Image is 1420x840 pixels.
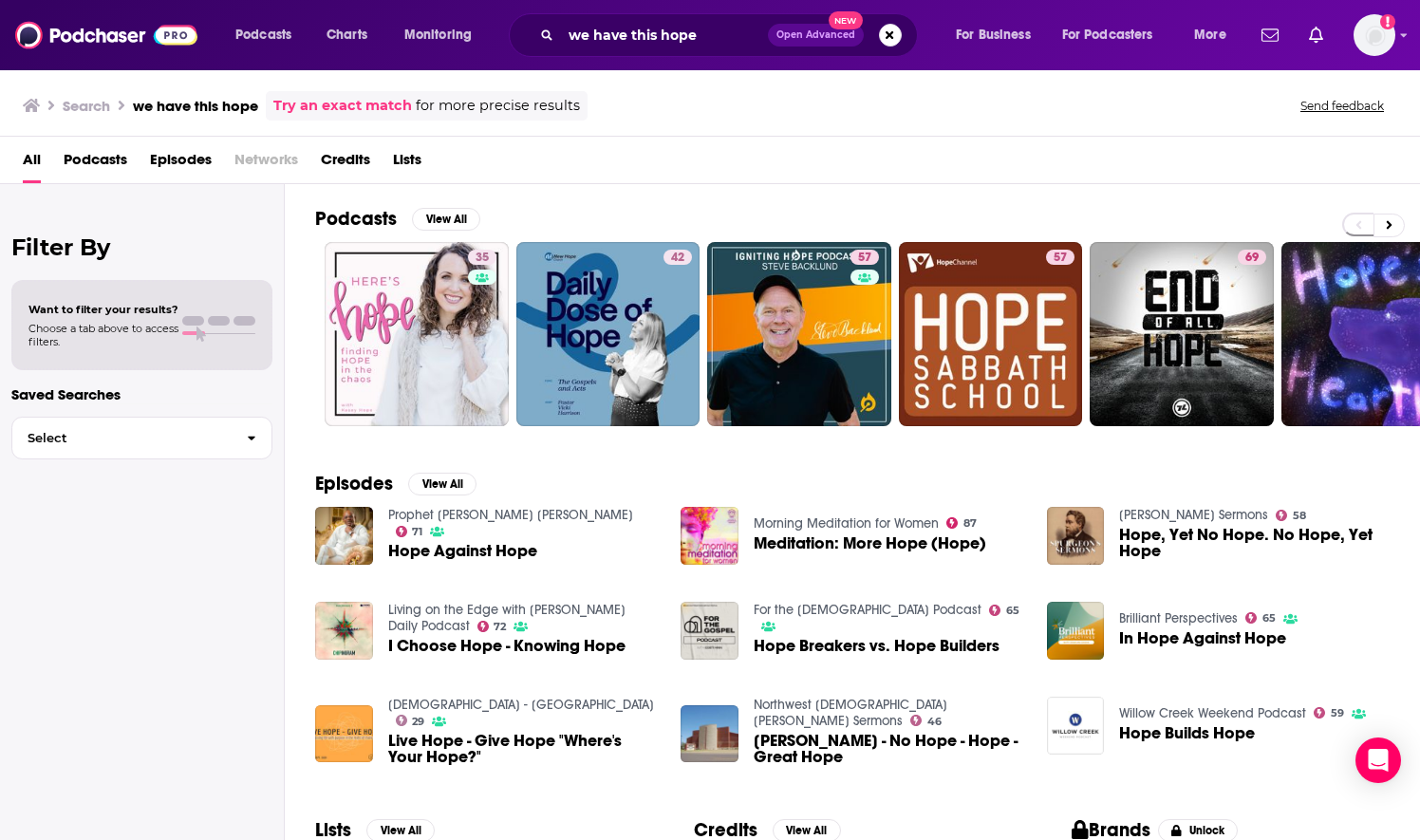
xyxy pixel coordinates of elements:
[1314,707,1344,719] a: 59
[681,705,738,763] img: J Henderson - No Hope - Hope - Great Hope
[754,515,939,532] a: Morning Meditation for Women
[64,144,127,183] a: Podcasts
[527,13,936,57] div: Search podcasts, credits, & more...
[850,250,879,265] a: 57
[12,432,232,444] span: Select
[1354,14,1395,56] button: Show profile menu
[1046,250,1074,265] a: 57
[946,517,977,529] a: 87
[1047,602,1105,660] img: In Hope Against Hope
[235,22,291,48] span: Podcasts
[1119,630,1286,646] span: In Hope Against Hope
[393,144,421,183] span: Lists
[1050,20,1181,50] button: open menu
[1119,610,1238,626] a: Brilliant Perspectives
[388,543,537,559] span: Hope Against Hope
[150,144,212,183] a: Episodes
[396,526,423,537] a: 71
[1054,249,1067,268] span: 57
[408,473,476,495] button: View All
[404,22,472,48] span: Monitoring
[943,20,1055,50] button: open menu
[388,638,626,654] a: I Choose Hope - Knowing Hope
[388,602,626,634] a: Living on the Edge with Chip Ingram Daily Podcast
[899,242,1083,426] a: 57
[468,250,496,265] a: 35
[829,11,863,29] span: New
[314,20,379,50] a: Charts
[1194,22,1226,48] span: More
[133,97,258,115] h3: we have this hope
[63,97,110,115] h3: Search
[754,697,947,729] a: Northwest Church of Christ Sermons
[11,417,272,459] button: Select
[681,602,738,660] img: Hope Breakers vs. Hope Builders
[1047,697,1105,755] img: Hope Builds Hope
[989,605,1019,616] a: 65
[494,623,506,631] span: 72
[707,242,891,426] a: 57
[327,22,367,48] span: Charts
[1181,20,1250,50] button: open menu
[273,95,412,117] a: Try an exact match
[222,20,316,50] button: open menu
[315,705,373,763] img: Live Hope - Give Hope "Where's Your Hope?"
[858,249,871,268] span: 57
[388,697,654,713] a: New Hope Church - Wooster
[28,322,178,348] span: Choose a tab above to access filters.
[325,242,509,426] a: 35
[1355,737,1401,783] div: Open Intercom Messenger
[561,20,768,50] input: Search podcasts, credits, & more...
[1119,705,1306,721] a: Willow Creek Weekend Podcast
[1245,249,1259,268] span: 69
[963,519,977,528] span: 87
[768,24,864,47] button: Open AdvancedNew
[321,144,370,183] a: Credits
[681,507,738,565] img: Meditation: More Hope (Hope)
[396,715,425,726] a: 29
[516,242,701,426] a: 42
[910,715,942,726] a: 46
[671,249,684,268] span: 42
[754,733,1024,765] span: [PERSON_NAME] - No Hope - Hope - Great Hope
[315,507,373,565] img: Hope Against Hope
[1295,98,1390,114] button: Send feedback
[1254,19,1286,51] a: Show notifications dropdown
[1119,725,1255,741] a: Hope Builds Hope
[388,733,659,765] a: Live Hope - Give Hope "Where's Your Hope?"
[412,718,424,726] span: 29
[412,208,480,231] button: View All
[663,250,692,265] a: 42
[1119,527,1390,559] span: Hope, Yet No Hope. No Hope, Yet Hope
[1354,14,1395,56] span: Logged in as nwierenga
[315,472,393,495] h2: Episodes
[754,733,1024,765] a: J Henderson - No Hope - Hope - Great Hope
[412,528,422,536] span: 71
[416,95,580,117] span: for more precise results
[754,602,981,618] a: For the Gospel Podcast
[1062,22,1153,48] span: For Podcasters
[388,507,633,523] a: Prophet Nanasei Opoku-Sarkodie
[11,233,272,261] h2: Filter By
[1119,507,1268,523] a: Spurgeon's Sermons
[754,638,1000,654] a: Hope Breakers vs. Hope Builders
[23,144,41,183] a: All
[1006,607,1019,615] span: 65
[1293,512,1306,520] span: 58
[28,303,178,316] span: Want to filter your results?
[315,472,476,495] a: EpisodesView All
[1047,507,1105,565] img: Hope, Yet No Hope. No Hope, Yet Hope
[1331,709,1344,718] span: 59
[391,20,496,50] button: open menu
[234,144,298,183] span: Networks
